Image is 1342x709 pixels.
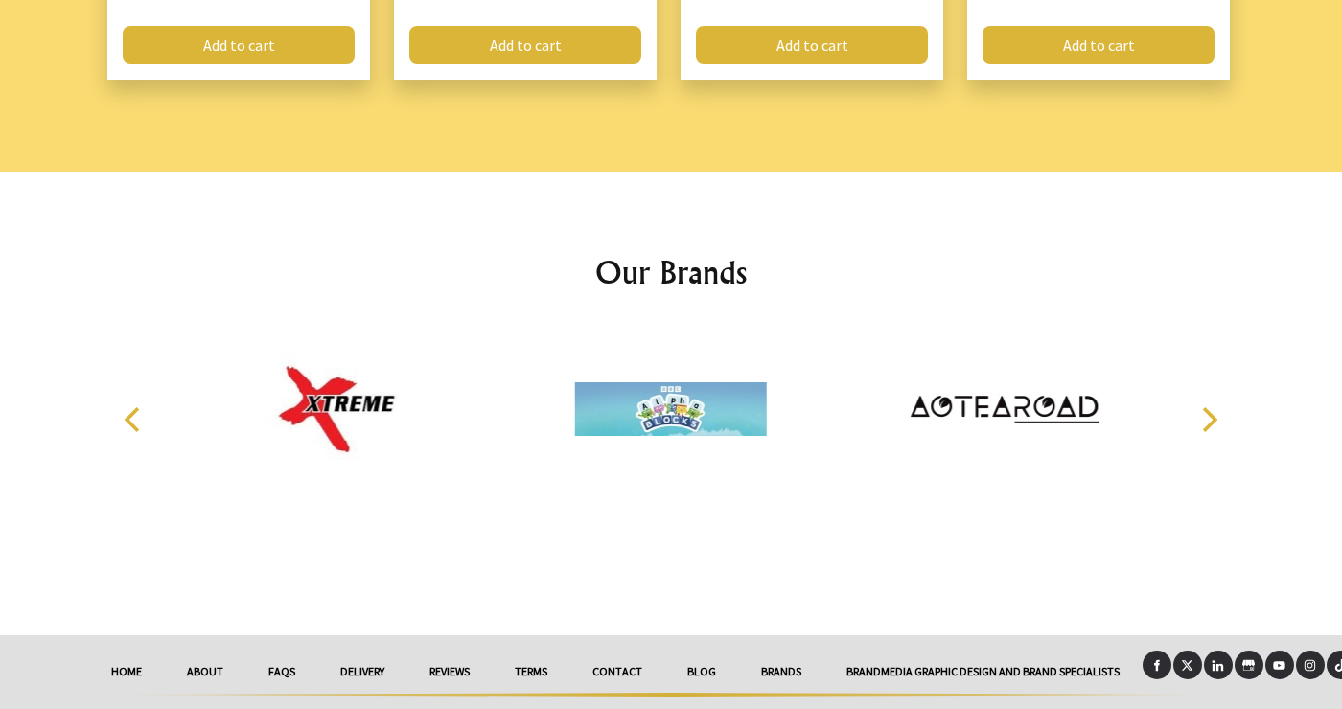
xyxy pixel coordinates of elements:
[104,249,1238,295] h2: Our Brands
[88,651,164,693] a: HOME
[113,399,155,441] button: Previous
[123,26,355,64] a: Add to cart
[245,651,317,693] a: FAQs
[317,651,406,693] a: delivery
[406,651,492,693] a: reviews
[570,651,665,693] a: Contact
[409,26,641,64] a: Add to cart
[665,651,739,693] a: Blog
[1187,399,1229,441] button: Next
[492,651,569,693] a: Terms
[242,337,433,481] img: Xtreme
[164,651,245,693] a: About
[575,337,767,481] img: Alphablocks
[1173,651,1202,679] a: X (Twitter)
[1296,651,1325,679] a: Instagram
[1265,651,1294,679] a: Youtube
[696,26,928,64] a: Add to cart
[739,651,824,693] a: Brands
[1204,651,1233,679] a: LinkedIn
[1143,651,1171,679] a: Facebook
[824,651,1143,693] a: Brandmedia Graphic Design And Brand Specialists
[909,337,1100,481] img: Aotearoad
[983,26,1215,64] a: Add to cart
